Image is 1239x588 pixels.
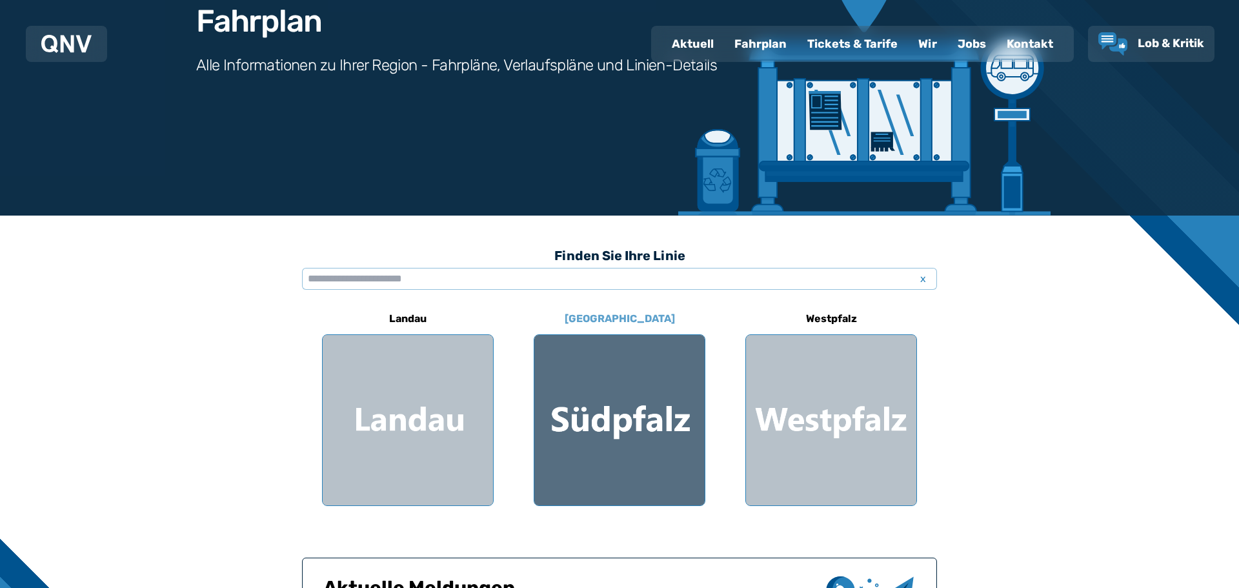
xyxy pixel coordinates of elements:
[302,241,937,270] h3: Finden Sie Ihre Linie
[724,27,797,61] a: Fahrplan
[914,271,932,287] span: x
[1138,36,1204,50] span: Lob & Kritik
[661,27,724,61] a: Aktuell
[797,27,908,61] a: Tickets & Tarife
[908,27,947,61] a: Wir
[41,31,92,57] a: QNV Logo
[996,27,1063,61] a: Kontakt
[196,55,717,76] h3: Alle Informationen zu Ihrer Region - Fahrpläne, Verlaufspläne und Linien-Details
[41,35,92,53] img: QNV Logo
[322,303,494,506] a: Landau Region Landau
[196,6,321,37] h1: Fahrplan
[1098,32,1204,56] a: Lob & Kritik
[947,27,996,61] a: Jobs
[384,309,432,329] h6: Landau
[745,303,917,506] a: Westpfalz Region Westpfalz
[559,309,680,329] h6: [GEOGRAPHIC_DATA]
[534,303,705,506] a: [GEOGRAPHIC_DATA] Region Südpfalz
[801,309,862,329] h6: Westpfalz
